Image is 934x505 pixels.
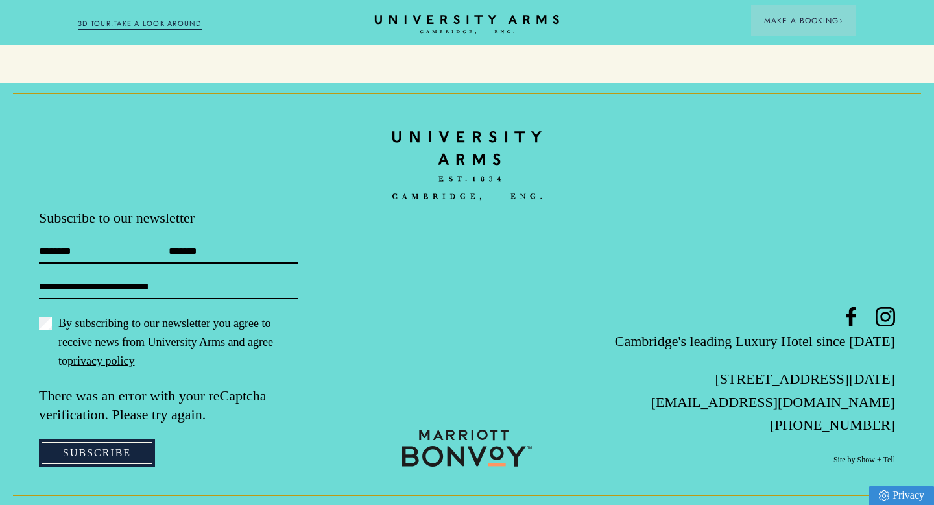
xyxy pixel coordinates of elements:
[402,430,532,467] img: 0b373a9250846ddb45707c9c41e4bd95.svg
[392,122,542,209] img: bc90c398f2f6aa16c3ede0e16ee64a97.svg
[610,367,895,390] p: [STREET_ADDRESS][DATE]
[764,15,843,27] span: Make a Booking
[39,386,324,425] p: There was an error with your reCaptcha verification. Please try again.
[879,490,889,501] img: Privacy
[39,208,324,228] p: Subscribe to our newsletter
[610,330,895,352] p: Cambridge's leading Luxury Hotel since [DATE]
[39,314,298,371] label: By subscribing to our newsletter you agree to receive news from University Arms and agree to
[869,486,934,505] a: Privacy
[392,122,542,208] a: Home
[67,354,134,367] a: privacy policy
[839,19,843,23] img: Arrow icon
[373,15,561,34] a: Home
[651,394,895,410] a: [EMAIL_ADDRESS][DOMAIN_NAME]
[39,317,52,330] input: By subscribing to our newsletter you agree to receive news from University Arms and agree topriva...
[833,454,895,465] a: Site by Show + Tell
[841,307,861,326] a: Facebook
[751,5,856,36] button: Make a BookingArrow icon
[876,307,895,326] a: Instagram
[39,439,155,467] button: Subscribe
[770,417,895,433] a: [PHONE_NUMBER]
[78,18,202,30] a: 3D TOUR:TAKE A LOOK AROUND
